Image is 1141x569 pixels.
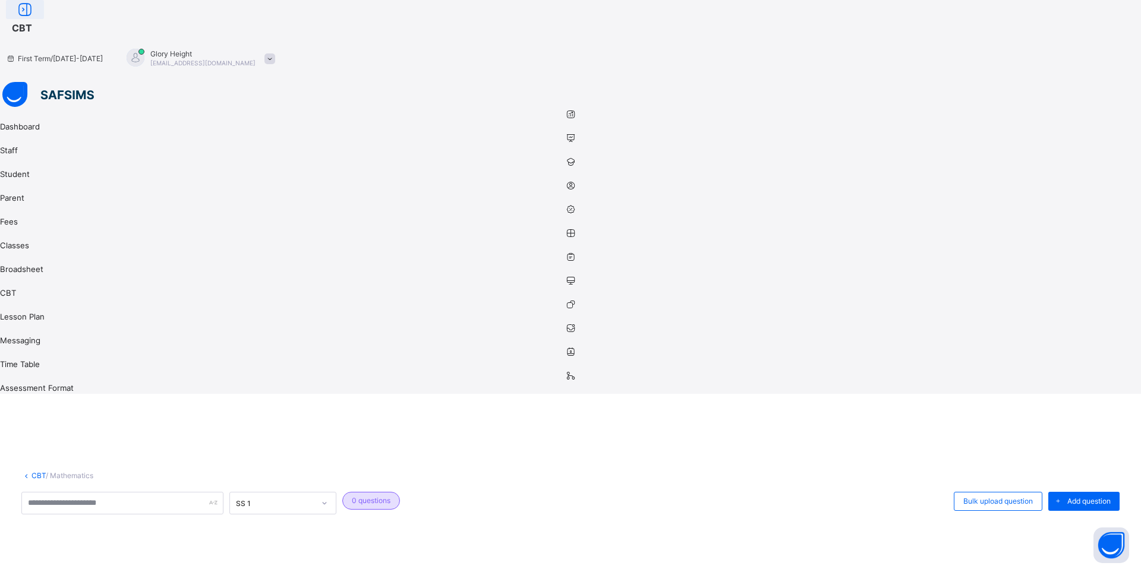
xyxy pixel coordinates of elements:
[1093,527,1129,563] button: Open asap
[2,82,94,107] img: safsims
[6,54,103,63] span: session/term information
[150,59,256,67] span: [EMAIL_ADDRESS][DOMAIN_NAME]
[963,497,1033,505] span: Bulk upload question
[150,49,256,58] span: Glory Height
[31,471,46,480] a: CBT
[115,49,281,68] div: GloryHeight
[236,498,314,507] div: SS 1
[12,22,32,34] span: CBT
[352,496,390,505] span: 0 questions
[46,471,93,480] span: / Mathematics
[1067,497,1111,505] span: Add question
